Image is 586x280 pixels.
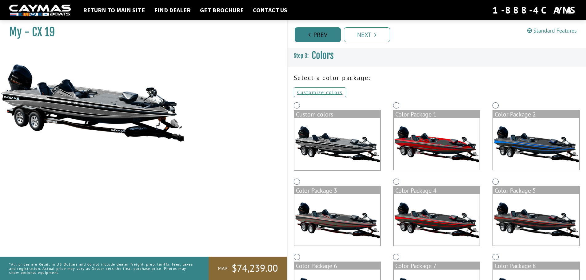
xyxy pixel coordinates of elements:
[394,118,480,170] img: color_package_302.png
[344,27,390,42] a: Next
[294,87,346,97] a: Customize colors
[250,6,290,14] a: Contact Us
[394,262,480,270] div: Color Package 7
[197,6,247,14] a: Get Brochure
[394,194,480,246] img: color_package_305.png
[295,27,341,42] a: Prev
[9,25,272,39] h1: My - CX 19
[493,118,579,170] img: color_package_303.png
[218,265,229,272] span: MAP:
[151,6,194,14] a: Find Dealer
[493,187,579,194] div: Color Package 5
[9,259,195,278] p: *All prices are Retail in US Dollars and do not include dealer freight, prep, tariffs, fees, taxe...
[394,187,480,194] div: Color Package 4
[492,3,577,17] div: 1-888-4CAYMAS
[394,111,480,118] div: Color Package 1
[294,73,580,82] p: Select a color package:
[493,111,579,118] div: Color Package 2
[9,5,71,16] img: white-logo-c9c8dbefe5ff5ceceb0f0178aa75bf4bb51f6bca0971e226c86eb53dfe498488.png
[294,187,380,194] div: Color Package 3
[294,118,380,170] img: cx-Base-Layer.png
[209,257,287,280] a: MAP:$74,239.00
[232,262,278,275] span: $74,239.00
[527,27,577,34] a: Standard Features
[294,262,380,270] div: Color Package 6
[294,194,380,246] img: color_package_304.png
[80,6,148,14] a: Return to main site
[493,194,579,246] img: color_package_306.png
[294,111,380,118] div: Custom colors
[493,262,579,270] div: Color Package 8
